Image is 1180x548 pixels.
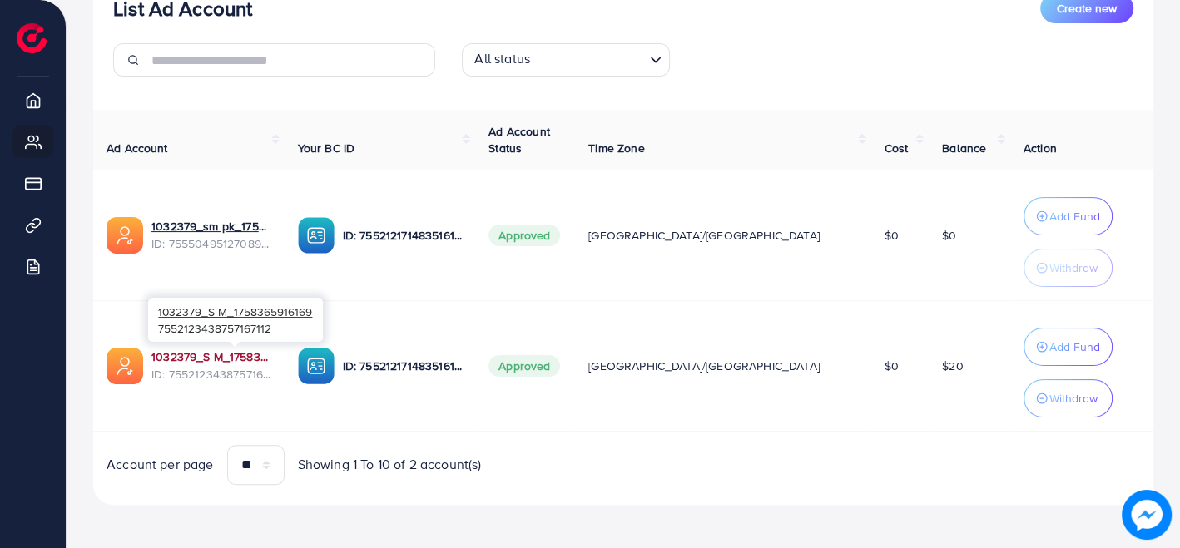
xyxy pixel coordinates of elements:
img: ic-ads-acc.e4c84228.svg [107,348,143,384]
span: All status [471,46,533,72]
p: Withdraw [1049,388,1098,408]
span: Balance [942,140,986,156]
span: [GEOGRAPHIC_DATA]/[GEOGRAPHIC_DATA] [588,358,820,374]
span: Ad Account [107,140,168,156]
div: <span class='underline'>1032379_sm pk_1759047149589</span></br>7555049512708964370 [151,218,271,252]
img: image [1122,490,1172,540]
span: Action [1024,140,1057,156]
div: Search for option [462,43,670,77]
p: Add Fund [1049,206,1100,226]
span: Approved [488,225,560,246]
span: Showing 1 To 10 of 2 account(s) [298,455,482,474]
p: Add Fund [1049,337,1100,357]
img: ic-ba-acc.ded83a64.svg [298,217,335,254]
span: Cost [885,140,909,156]
span: $20 [942,358,963,374]
p: ID: 7552121714835161095 [343,225,463,245]
a: 1032379_S M_1758365916169 [151,348,271,365]
span: Account per page [107,455,214,474]
p: Withdraw [1049,258,1098,278]
span: $0 [885,227,899,244]
button: Add Fund [1024,328,1113,366]
div: 7552123438757167112 [148,298,323,342]
span: Your BC ID [298,140,355,156]
span: ID: 7552123438757167112 [151,366,271,383]
button: Add Fund [1024,197,1113,235]
img: logo [17,23,47,53]
button: Withdraw [1024,379,1113,417]
span: $0 [942,227,956,244]
a: 1032379_sm pk_1759047149589 [151,218,271,235]
span: $0 [885,358,899,374]
span: ID: 7555049512708964370 [151,235,271,252]
button: Withdraw [1024,249,1113,287]
p: ID: 7552121714835161095 [343,356,463,376]
span: Time Zone [588,140,644,156]
span: [GEOGRAPHIC_DATA]/[GEOGRAPHIC_DATA] [588,227,820,244]
img: ic-ads-acc.e4c84228.svg [107,217,143,254]
img: ic-ba-acc.ded83a64.svg [298,348,335,384]
input: Search for option [535,47,643,72]
span: 1032379_S M_1758365916169 [158,304,312,319]
span: Ad Account Status [488,123,550,156]
span: Approved [488,355,560,377]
